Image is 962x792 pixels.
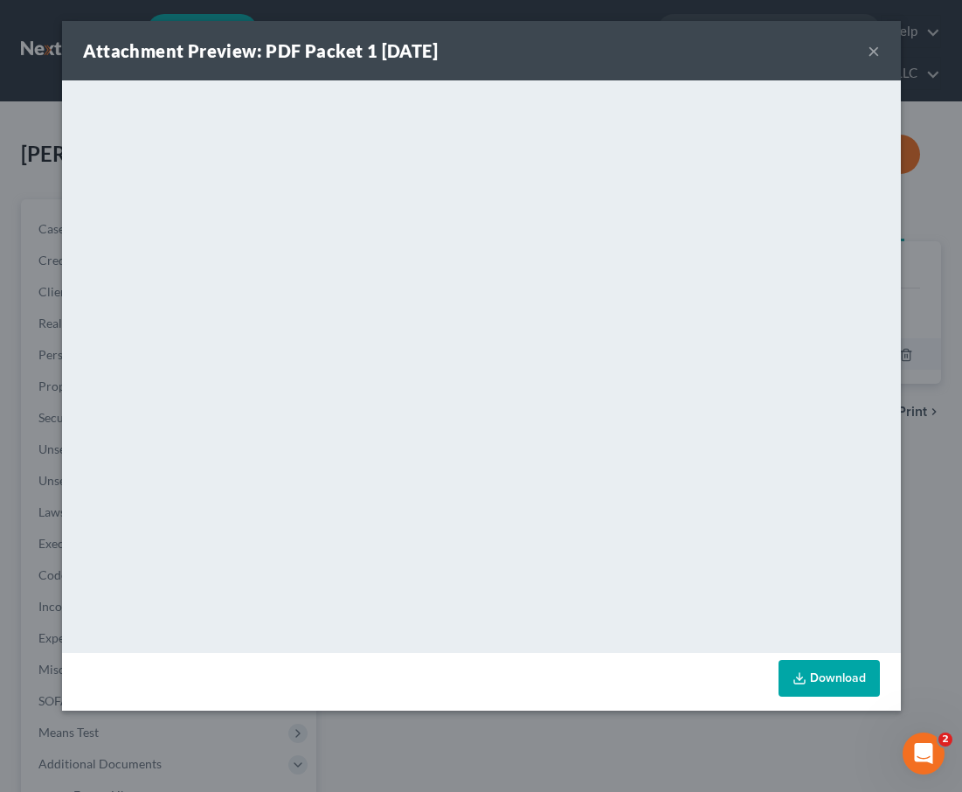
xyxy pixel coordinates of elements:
[83,40,439,61] strong: Attachment Preview: PDF Packet 1 [DATE]
[62,80,901,649] iframe: <object ng-attr-data='[URL][DOMAIN_NAME]' type='application/pdf' width='100%' height='650px'></ob...
[903,733,945,775] iframe: Intercom live chat
[938,733,952,747] span: 2
[779,660,880,697] a: Download
[868,40,880,61] button: ×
